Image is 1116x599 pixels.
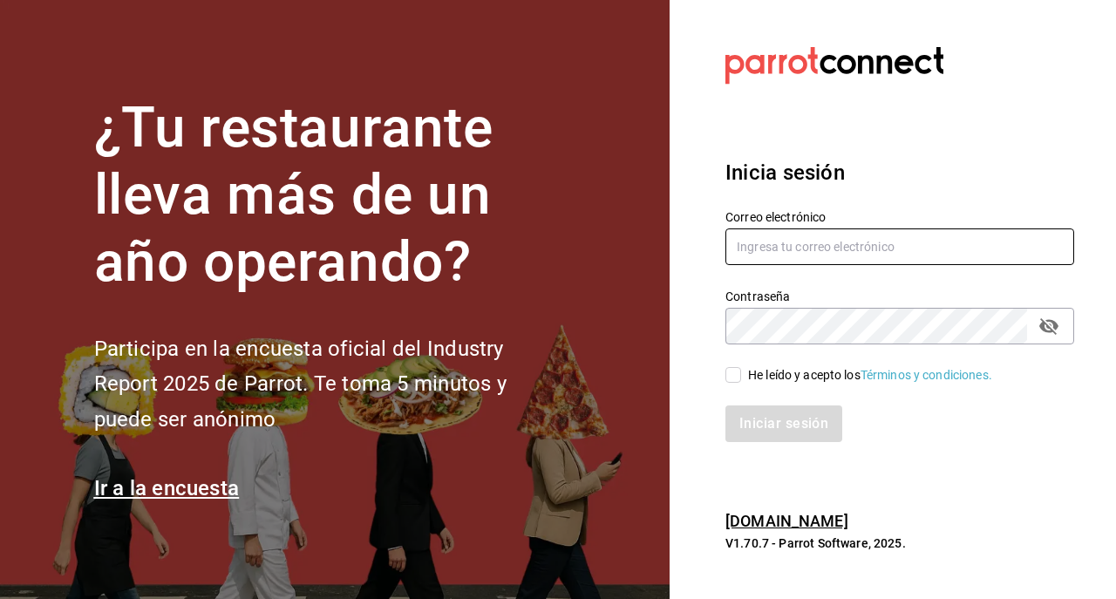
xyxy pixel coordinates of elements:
[725,228,1074,265] input: Ingresa tu correo electrónico
[725,157,1074,188] h3: Inicia sesión
[94,95,565,296] h1: ¿Tu restaurante lleva más de un año operando?
[725,211,1074,223] label: Correo electrónico
[725,290,1074,303] label: Contraseña
[725,512,848,530] a: [DOMAIN_NAME]
[94,476,240,500] a: Ir a la encuesta
[1034,311,1064,341] button: passwordField
[725,534,1074,552] p: V1.70.7 - Parrot Software, 2025.
[748,366,992,385] div: He leído y acepto los
[861,368,992,382] a: Términos y condiciones.
[94,331,565,438] h2: Participa en la encuesta oficial del Industry Report 2025 de Parrot. Te toma 5 minutos y puede se...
